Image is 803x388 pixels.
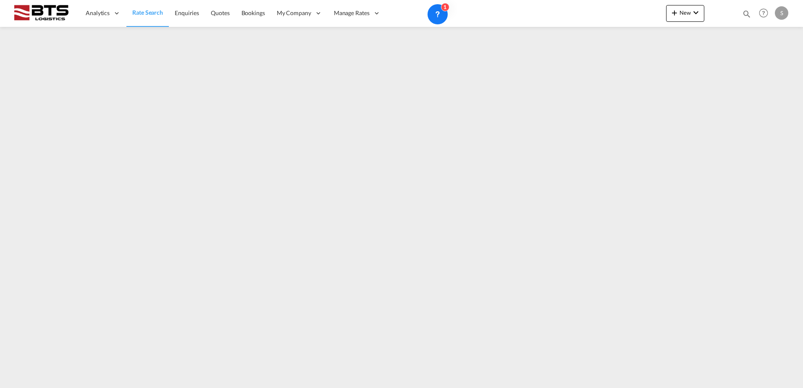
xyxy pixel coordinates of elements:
[775,6,788,20] div: S
[742,9,751,22] div: icon-magnify
[742,9,751,18] md-icon: icon-magnify
[666,5,704,22] button: icon-plus 400-fgNewicon-chevron-down
[756,6,775,21] div: Help
[241,9,265,16] span: Bookings
[13,4,69,23] img: cdcc71d0be7811ed9adfbf939d2aa0e8.png
[132,9,163,16] span: Rate Search
[334,9,370,17] span: Manage Rates
[175,9,199,16] span: Enquiries
[86,9,110,17] span: Analytics
[669,8,680,18] md-icon: icon-plus 400-fg
[691,8,701,18] md-icon: icon-chevron-down
[211,9,229,16] span: Quotes
[756,6,771,20] span: Help
[669,9,701,16] span: New
[277,9,311,17] span: My Company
